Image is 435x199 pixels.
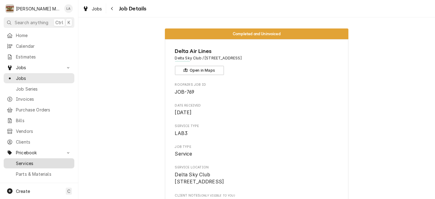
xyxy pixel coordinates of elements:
[175,130,339,137] span: Service Type
[175,55,339,61] span: Address
[175,88,339,96] span: Roopairs Job ID
[233,32,281,36] span: Completed and Uninvoiced
[4,30,74,40] a: Home
[175,165,339,170] span: Service Location
[16,64,62,71] span: Jobs
[107,4,117,13] button: Navigate back
[4,148,74,158] a: Go to Pricebook
[175,66,224,75] button: Open in Maps
[67,188,70,194] span: C
[16,128,71,134] span: Vendors
[6,4,14,13] div: Altman's Maintenance Service, LLC's Avatar
[16,182,71,188] span: Miscellaneous
[80,4,105,14] a: Jobs
[4,62,74,73] a: Go to Jobs
[165,28,348,39] div: Status
[16,54,71,60] span: Estimates
[16,107,71,113] span: Purchase Orders
[4,73,74,83] a: Jobs
[175,47,339,75] div: Client Information
[16,96,71,102] span: Invoices
[4,94,74,104] a: Invoices
[4,169,74,179] a: Parts & Materials
[175,124,339,137] div: Service Type
[175,124,339,129] span: Service Type
[16,171,71,177] span: Parts & Materials
[175,82,339,87] span: Roopairs Job ID
[55,19,63,26] span: Ctrl
[4,115,74,126] a: Bills
[16,86,71,92] span: Job Series
[175,172,224,185] span: Delta Sky Club [STREET_ADDRESS]
[200,194,235,197] span: (Only Visible to You)
[64,4,73,13] div: LA
[175,103,339,116] div: Date Received
[16,6,61,12] div: [PERSON_NAME] Maintenance Service, LLC
[175,165,339,186] div: Service Location
[175,110,192,115] span: [DATE]
[16,75,71,81] span: Jobs
[4,41,74,51] a: Calendar
[16,117,71,124] span: Bills
[175,193,339,198] span: Client Notes
[175,145,339,158] div: Job Type
[16,43,71,49] span: Calendar
[117,5,147,13] span: Job Details
[175,151,192,157] span: Service
[92,6,102,12] span: Jobs
[4,180,74,190] a: Miscellaneous
[175,47,339,55] span: Name
[175,82,339,96] div: Roopairs Job ID
[6,4,14,13] div: A
[4,105,74,115] a: Purchase Orders
[175,130,188,136] span: LAB3
[68,19,70,26] span: K
[4,84,74,94] a: Job Series
[4,137,74,147] a: Clients
[16,160,71,167] span: Services
[175,150,339,158] span: Job Type
[175,171,339,186] span: Service Location
[15,19,48,26] span: Search anything
[16,149,62,156] span: Pricebook
[175,145,339,149] span: Job Type
[4,126,74,136] a: Vendors
[16,189,30,194] span: Create
[64,4,73,13] div: Les Altman's Avatar
[175,103,339,108] span: Date Received
[4,158,74,168] a: Services
[16,32,71,39] span: Home
[16,139,71,145] span: Clients
[175,109,339,116] span: Date Received
[4,52,74,62] a: Estimates
[175,89,195,95] span: JOB-769
[4,17,74,28] button: Search anythingCtrlK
